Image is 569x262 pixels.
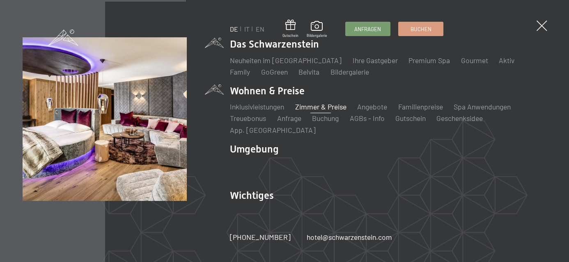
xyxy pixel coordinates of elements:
a: Bildergalerie [330,67,369,76]
a: Anfragen [346,22,390,36]
a: Anfrage [277,114,301,123]
a: Inklusivleistungen [230,102,284,111]
span: [PHONE_NUMBER] [230,232,291,241]
a: [PHONE_NUMBER] [230,232,291,242]
a: GoGreen [261,67,288,76]
a: Treuebonus [230,114,266,123]
a: Gutschein [395,114,426,123]
a: Gourmet [461,56,488,65]
a: Gutschein [282,20,298,38]
a: hotel@schwarzenstein.com [307,232,392,242]
a: Belvita [298,67,319,76]
a: Neuheiten im [GEOGRAPHIC_DATA] [230,56,342,65]
a: App. [GEOGRAPHIC_DATA] [230,125,316,134]
a: Spa Anwendungen [454,102,511,111]
span: Gutschein [282,33,298,38]
span: Buchen [411,25,431,33]
a: IT [244,25,250,33]
a: Geschenksidee [436,114,483,123]
a: EN [256,25,264,33]
a: Angebote [357,102,387,111]
span: Bildergalerie [307,33,327,38]
a: Buchung [312,114,339,123]
a: DE [230,25,238,33]
a: Buchen [399,22,443,36]
a: Aktiv [499,56,514,65]
a: Zimmer & Preise [295,102,346,111]
a: Family [230,67,250,76]
a: AGBs - Info [350,114,385,123]
span: Anfragen [354,25,381,33]
a: Premium Spa [408,56,450,65]
a: Familienpreise [398,102,443,111]
a: Ihre Gastgeber [353,56,398,65]
a: Bildergalerie [307,21,327,38]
